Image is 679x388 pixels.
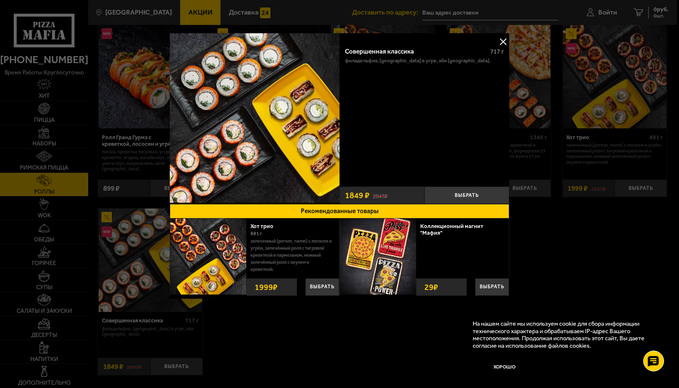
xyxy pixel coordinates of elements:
p: Филадельфия, [GEOGRAPHIC_DATA] в угре, Эби [GEOGRAPHIC_DATA]. [345,58,491,64]
a: Совершенная классика [170,33,339,204]
strong: 1999 ₽ [253,279,280,295]
a: Коллекционный магнит "Мафия" [420,223,483,236]
button: Выбрать [424,187,509,204]
p: На нашем сайте мы используем cookie для сбора информации технического характера и обрабатываем IP... [473,320,657,350]
s: 2047 ₽ [373,192,387,199]
strong: 29 ₽ [422,279,440,295]
button: Выбрать [475,278,509,296]
button: Хорошо [473,356,536,378]
span: 1849 ₽ [345,191,369,199]
button: Рекомендованные товары [170,204,509,219]
span: 881 г [250,231,262,236]
button: Выбрать [305,278,339,296]
a: Хот трио [250,223,280,229]
div: Совершенная классика [345,48,484,55]
span: 717 г [490,48,504,55]
img: Совершенная классика [170,33,339,203]
p: Запеченный [PERSON_NAME] с лососем и угрём, Запечённый ролл с тигровой креветкой и пармезаном, Не... [250,238,333,273]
